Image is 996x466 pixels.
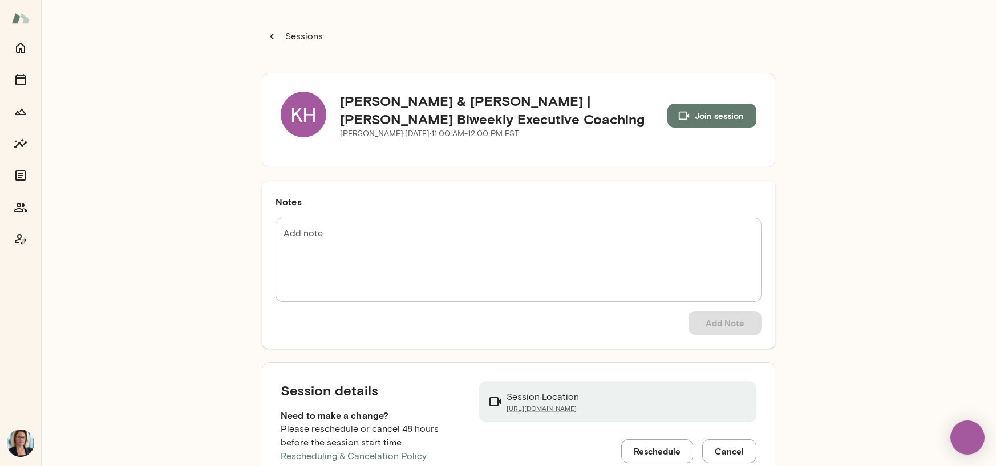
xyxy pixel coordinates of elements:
img: Mento [11,7,30,29]
button: Join session [667,104,756,128]
button: Growth Plan [9,100,32,123]
button: Sessions [9,68,32,91]
a: Rescheduling & Cancelation Policy. [281,451,428,461]
h5: Session details [281,381,461,399]
h5: [PERSON_NAME] & [PERSON_NAME] | [PERSON_NAME] Biweekly Executive Coaching [340,92,667,128]
button: Coach app [9,228,32,251]
p: Please reschedule or cancel 48 hours before the session start time. [281,422,461,463]
p: [PERSON_NAME] · [DATE] · 11:00 AM-12:00 PM EST [340,128,667,140]
h6: Need to make a change? [281,408,461,422]
button: Insights [9,132,32,155]
button: Members [9,196,32,219]
h6: Notes [276,195,762,209]
button: Reschedule [621,439,693,463]
button: Home [9,36,32,59]
p: Sessions [283,30,323,43]
button: Sessions [262,25,329,48]
a: [URL][DOMAIN_NAME] [507,404,579,413]
button: Documents [9,164,32,187]
button: Cancel [702,439,756,463]
p: Session Location [507,390,579,404]
div: KH [281,92,326,137]
img: Jennifer Alvarez [7,430,34,457]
